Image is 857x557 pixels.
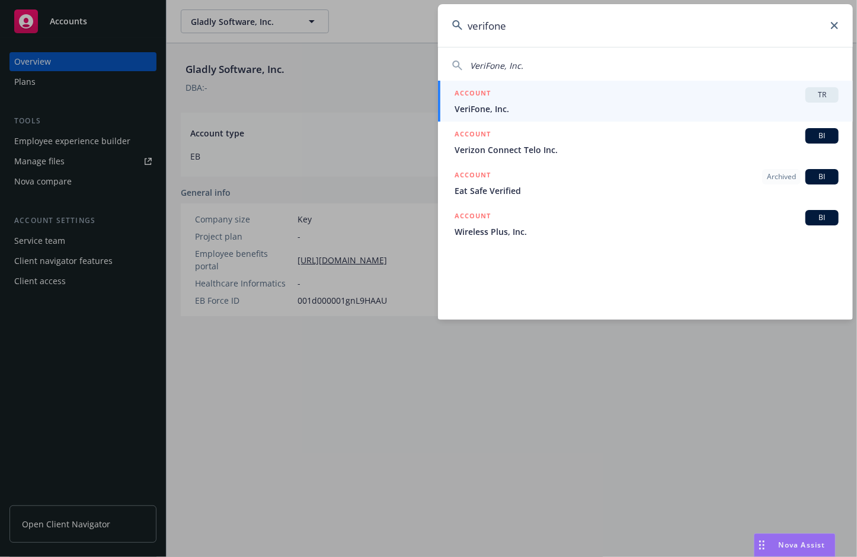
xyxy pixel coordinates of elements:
[455,144,839,156] span: Verizon Connect Telo Inc.
[810,212,834,223] span: BI
[438,122,853,163] a: ACCOUNTBIVerizon Connect Telo Inc.
[810,90,834,100] span: TR
[455,128,491,142] h5: ACCOUNT
[767,171,796,182] span: Archived
[455,184,839,197] span: Eat Safe Verified
[455,225,839,238] span: Wireless Plus, Inc.
[438,4,853,47] input: Search...
[438,81,853,122] a: ACCOUNTTRVeriFone, Inc.
[438,163,853,203] a: ACCOUNTArchivedBIEat Safe Verified
[754,533,836,557] button: Nova Assist
[438,203,853,244] a: ACCOUNTBIWireless Plus, Inc.
[455,87,491,101] h5: ACCOUNT
[455,169,491,183] h5: ACCOUNT
[455,210,491,224] h5: ACCOUNT
[470,60,523,71] span: VeriFone, Inc.
[810,171,834,182] span: BI
[455,103,839,115] span: VeriFone, Inc.
[810,131,834,141] span: BI
[779,540,826,550] span: Nova Assist
[754,534,769,556] div: Drag to move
